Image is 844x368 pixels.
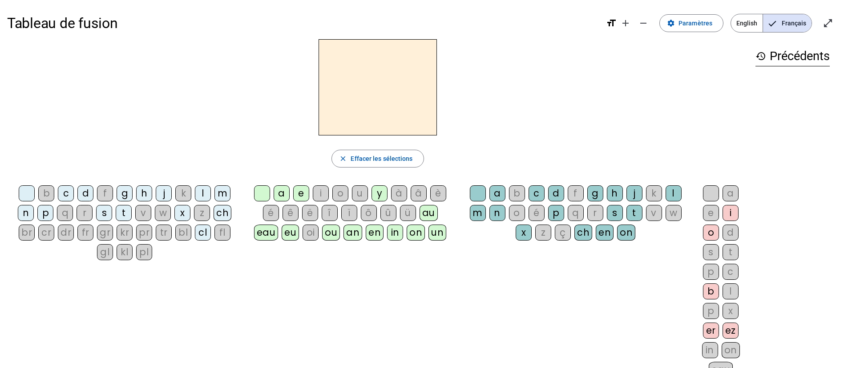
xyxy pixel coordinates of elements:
[626,205,642,221] div: t
[97,225,113,241] div: gr
[617,225,635,241] div: on
[322,205,338,221] div: î
[723,283,739,299] div: l
[341,205,357,221] div: ï
[214,225,230,241] div: fl
[116,205,132,221] div: t
[361,205,377,221] div: ô
[723,244,739,260] div: t
[263,205,279,221] div: é
[380,205,396,221] div: û
[195,185,211,201] div: l
[156,185,172,201] div: j
[7,9,599,37] h1: Tableau de fusion
[331,150,424,168] button: Effacer les sélections
[136,225,152,241] div: pr
[509,205,525,221] div: o
[332,185,348,201] div: o
[489,185,505,201] div: a
[303,225,319,241] div: oi
[254,225,279,241] div: eau
[470,205,486,221] div: m
[293,185,309,201] div: e
[646,185,662,201] div: k
[77,205,93,221] div: r
[117,225,133,241] div: kr
[322,225,340,241] div: ou
[194,205,210,221] div: z
[617,14,634,32] button: Augmenter la taille de la police
[77,185,93,201] div: d
[703,323,719,339] div: er
[702,342,718,358] div: in
[516,225,532,241] div: x
[391,185,407,201] div: à
[666,205,682,221] div: w
[607,185,623,201] div: h
[568,205,584,221] div: q
[755,46,830,66] h3: Précédents
[175,225,191,241] div: bl
[731,14,812,33] mat-button-toggle-group: Language selection
[620,18,631,29] mat-icon: add
[411,185,427,201] div: â
[587,185,603,201] div: g
[339,155,347,163] mat-icon: close
[703,225,719,241] div: o
[430,185,446,201] div: è
[58,185,74,201] div: c
[666,185,682,201] div: l
[823,18,833,29] mat-icon: open_in_full
[509,185,525,201] div: b
[175,185,191,201] div: k
[678,18,712,29] span: Paramètres
[283,205,299,221] div: ê
[77,225,93,241] div: fr
[723,264,739,280] div: c
[574,225,592,241] div: ch
[117,244,133,260] div: kl
[489,205,505,221] div: n
[214,205,231,221] div: ch
[313,185,329,201] div: i
[638,18,649,29] mat-icon: remove
[529,185,545,201] div: c
[38,225,54,241] div: cr
[607,205,623,221] div: s
[535,225,551,241] div: z
[723,323,739,339] div: ez
[529,205,545,221] div: é
[646,205,662,221] div: v
[195,225,211,241] div: cl
[18,205,34,221] div: n
[703,244,719,260] div: s
[555,225,571,241] div: ç
[667,19,675,27] mat-icon: settings
[372,185,388,201] div: y
[97,185,113,201] div: f
[548,205,564,221] div: p
[626,185,642,201] div: j
[703,283,719,299] div: b
[366,225,384,241] div: en
[420,205,438,221] div: au
[722,342,740,358] div: on
[407,225,425,241] div: on
[155,205,171,221] div: w
[136,244,152,260] div: pl
[343,225,362,241] div: an
[351,153,412,164] span: Effacer les sélections
[387,225,403,241] div: in
[568,185,584,201] div: f
[606,18,617,29] mat-icon: format_size
[214,185,230,201] div: m
[400,205,416,221] div: ü
[136,185,152,201] div: h
[819,14,837,32] button: Entrer en plein écran
[731,14,763,32] span: English
[38,185,54,201] div: b
[58,225,74,241] div: dr
[274,185,290,201] div: a
[37,205,53,221] div: p
[596,225,614,241] div: en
